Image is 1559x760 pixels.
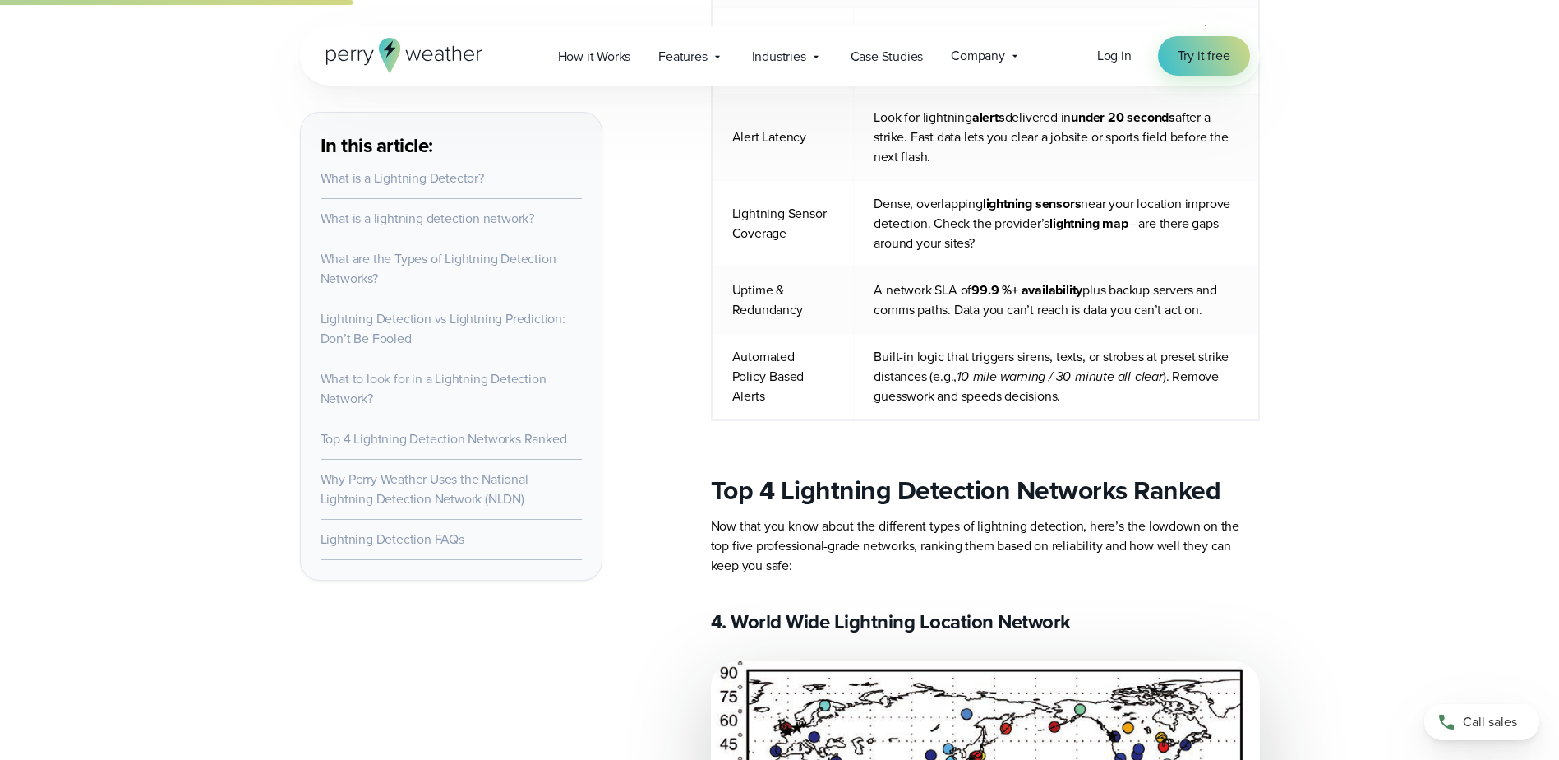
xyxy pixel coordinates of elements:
[851,47,924,67] span: Case Studies
[1049,214,1128,233] strong: lightning map
[321,309,565,348] a: Lightning Detection vs Lightning Prediction: Don’t Be Fooled
[1178,46,1230,66] span: Try it free
[321,209,534,228] a: What is a lightning detection network?
[558,47,631,67] span: How it Works
[837,39,938,73] a: Case Studies
[854,8,1259,95] td: The network should reliably spot , with published error distances (e.g., ≤ 100 m). Higher accurac...
[321,470,528,508] a: Why Perry Weather Uses the National Lightning Detection Network (NLDN)
[321,169,484,188] a: What is a Lightning Detector?
[971,280,1082,299] strong: 99.9 %+ availability
[874,21,1218,60] strong: both cloud-to-ground and in-cloud strikes
[321,249,556,288] a: What are the Types of Lightning Detection Networks?
[1158,36,1250,76] a: Try it free
[854,95,1259,181] td: Look for lightning delivered in after a strike. Fast data lets you clear a jobsite or sports fiel...
[711,517,1260,576] p: Now that you know about the different types of lightning detection, here’s the lowdown on the top...
[752,47,806,67] span: Industries
[321,369,547,408] a: What to look for in a Lightning Detection Network?
[854,181,1259,267] td: Dense, overlapping near your location improve detection. Check the provider’s —are there gaps aro...
[544,39,645,73] a: How it Works
[711,609,1260,635] h3: 4. World Wide Lightning Location Network
[321,530,464,549] a: Lightning Detection FAQs
[957,367,1163,386] em: 10-mile warning / 30-minute all-clear
[712,267,854,334] td: Uptime & Redundancy
[321,429,567,448] a: Top 4 Lightning Detection Networks Ranked
[711,474,1260,507] h2: Top 4 Lightning Detection Networks Ranked
[712,95,854,181] td: Alert Latency
[854,267,1259,334] td: A network SLA of plus backup servers and comms paths. Data you can’t reach is data you can’t act on.
[972,108,1005,127] strong: alerts
[712,181,854,267] td: Lightning Sensor Coverage
[854,334,1259,421] td: Built-in logic that triggers sirens, texts, or strobes at preset strike distances (e.g., ). Remov...
[951,46,1005,66] span: Company
[712,334,854,421] td: Automated Policy-Based Alerts
[1097,46,1132,66] a: Log in
[658,47,707,67] span: Features
[321,132,582,159] h3: In this article:
[1424,704,1539,740] a: Call sales
[712,8,854,95] td: Lightning Detection Accuracy
[1097,46,1132,65] span: Log in
[983,194,1082,213] strong: lightning sensors
[1463,712,1517,732] span: Call sales
[1071,108,1175,127] strong: under 20 seconds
